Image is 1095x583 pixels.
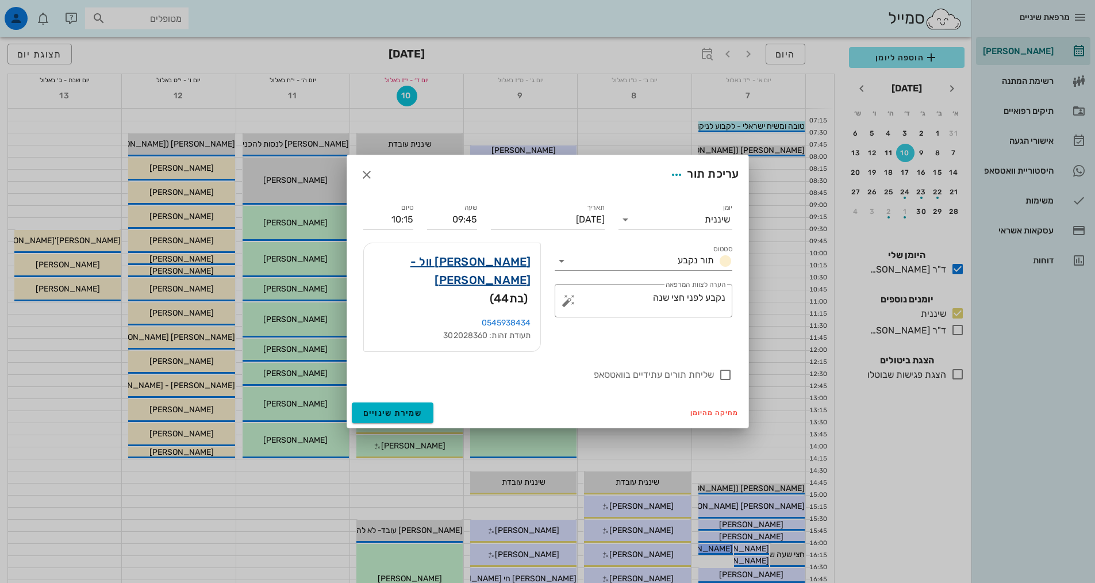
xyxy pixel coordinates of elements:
[464,204,477,212] label: שעה
[713,245,732,254] label: סטטוס
[586,204,605,212] label: תאריך
[352,402,434,423] button: שמירת שינויים
[705,214,730,225] div: שיננית
[678,255,714,266] span: תור נקבע
[482,318,531,328] a: 0545938434
[665,281,725,289] label: הערה לצוות המרפאה
[363,369,714,381] label: שליחת תורים עתידיים בוואטסאפ
[686,405,744,421] button: מחיקה מהיומן
[666,164,739,185] div: עריכת תור
[363,408,422,418] span: שמירת שינויים
[373,252,531,289] a: [PERSON_NAME] וול - [PERSON_NAME]
[723,204,732,212] label: יומן
[618,210,732,229] div: יומןשיננית
[494,291,509,305] span: 44
[373,329,531,342] div: תעודת זהות: 302028360
[690,409,739,417] span: מחיקה מהיומן
[490,289,528,308] span: (בת )
[555,252,732,270] div: סטטוסתור נקבע
[401,204,413,212] label: סיום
